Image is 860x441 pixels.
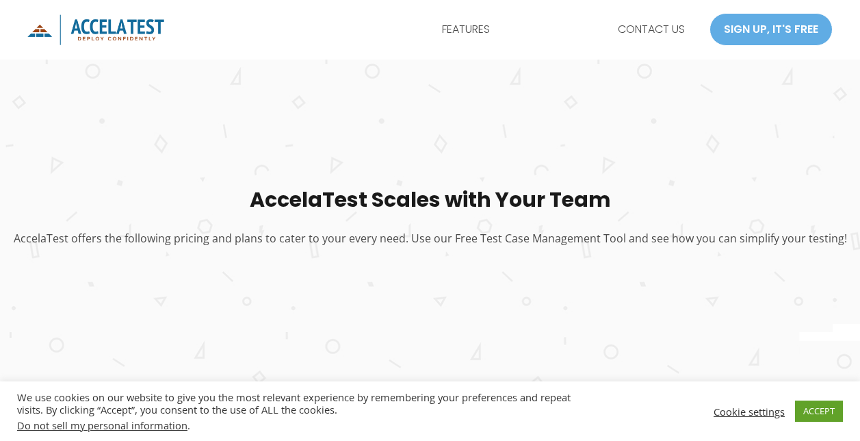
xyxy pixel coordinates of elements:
a: FEATURES [431,12,501,47]
a: SIGN UP, IT'S FREE [709,13,833,46]
img: icon [27,14,164,45]
a: Cookie settings [714,405,785,418]
a: CONTACT US [607,12,696,47]
a: AccelaTest [27,21,164,36]
nav: Site Navigation [431,12,696,47]
div: . [17,419,595,431]
a: Do not sell my personal information [17,418,187,432]
div: We use cookies on our website to give you the most relevant experience by remembering your prefer... [17,391,595,431]
a: ACCEPT [795,401,843,422]
strong: AccelaTest Scales with Your Team [250,185,611,214]
a: PRICING & PLANS [501,12,607,47]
